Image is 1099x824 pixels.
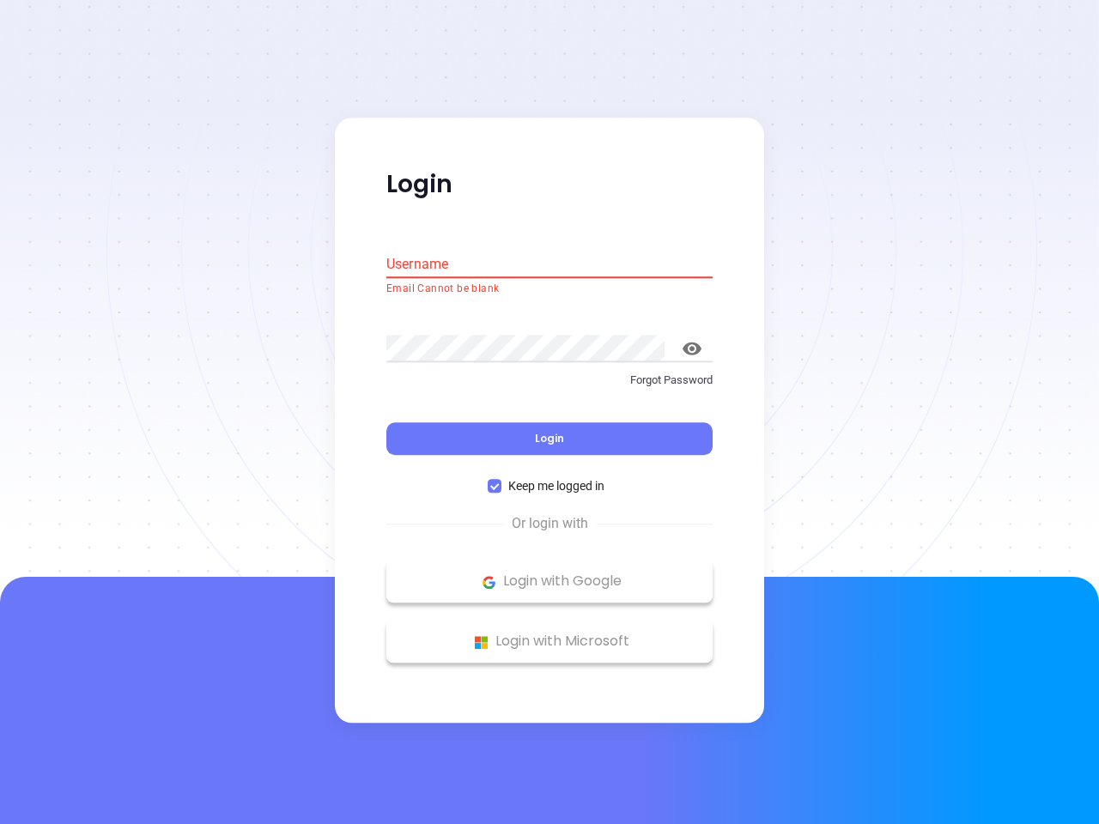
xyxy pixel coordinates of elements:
span: Keep me logged in [501,477,611,496]
img: Microsoft Logo [471,632,492,653]
span: Login [535,432,564,446]
a: Forgot Password [386,372,713,403]
img: Google Logo [478,572,500,593]
button: Login [386,423,713,456]
p: Forgot Password [386,372,713,389]
span: Or login with [503,514,597,535]
p: Login [386,169,713,200]
p: Email Cannot be blank [386,281,713,298]
button: Google Logo Login with Google [386,560,713,603]
button: toggle password visibility [671,328,713,369]
p: Login with Google [395,569,704,595]
p: Login with Microsoft [395,629,704,655]
button: Microsoft Logo Login with Microsoft [386,621,713,663]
